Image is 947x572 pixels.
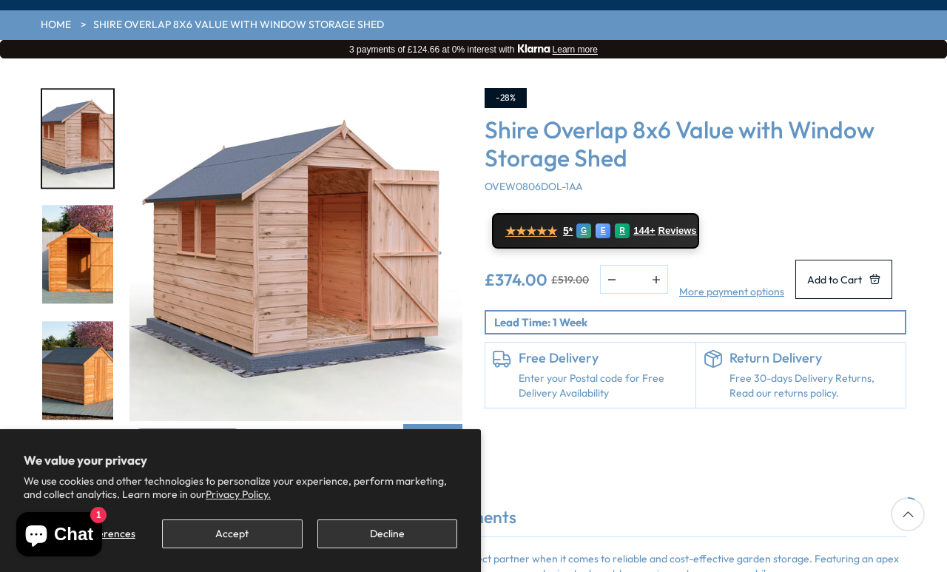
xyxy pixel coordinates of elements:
[24,474,457,501] p: We use cookies and other technologies to personalize your experience, perform marketing, and coll...
[679,285,784,300] a: More payment options
[42,321,113,420] img: Overlap8x6SDValuewithWindow5060490134437OVW0806DOL-1AA7_200x200.jpg
[129,88,462,454] div: 2 / 12
[129,428,246,454] button: Click To Expand
[492,213,699,249] a: ★★★★★ 5* G E R 144+ Reviews
[129,88,462,421] img: Shire Overlap 8x6 Value with Window Storage Shed
[41,18,71,33] a: HOME
[576,223,591,238] div: G
[41,320,115,421] div: 4 / 12
[41,204,115,306] div: 3 / 12
[633,225,655,237] span: 144+
[12,512,107,560] inbox-online-store-chat: Shopify online store chat
[615,223,630,238] div: R
[596,223,610,238] div: E
[519,371,688,400] a: Enter your Postal code for Free Delivery Availability
[485,88,527,108] div: -28%
[162,519,302,548] button: Accept
[42,90,113,188] img: Overlap8x6SDValueWITHWINDOW_THUMB_6e051e9e-2b44-4ae2-8e9c-643aaf2f8f21_200x200.jpg
[41,88,115,189] div: 2 / 12
[485,180,583,193] span: OVEW0806DOL-1AA
[317,519,457,548] button: Decline
[485,115,906,172] h3: Shire Overlap 8x6 Value with Window Storage Shed
[729,350,899,366] h6: Return Delivery
[24,453,457,468] h2: We value your privacy
[206,488,271,501] a: Privacy Policy.
[403,424,433,454] div: Previous slide
[485,272,547,288] ins: £374.00
[729,371,899,400] p: Free 30-days Delivery Returns, Read our returns policy.
[519,350,688,366] h6: Free Delivery
[807,275,862,285] span: Add to Cart
[658,225,697,237] span: Reviews
[505,224,557,238] span: ★★★★★
[551,275,589,285] del: £519.00
[433,424,462,454] div: Next slide
[93,18,384,33] a: Shire Overlap 8x6 Value with Window Storage Shed
[494,314,905,330] p: Lead Time: 1 Week
[42,206,113,304] img: Overlap8x6SDValuewithWindow5060490134437OVW0806DOL-1AA5_200x200.jpg
[795,260,892,299] button: Add to Cart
